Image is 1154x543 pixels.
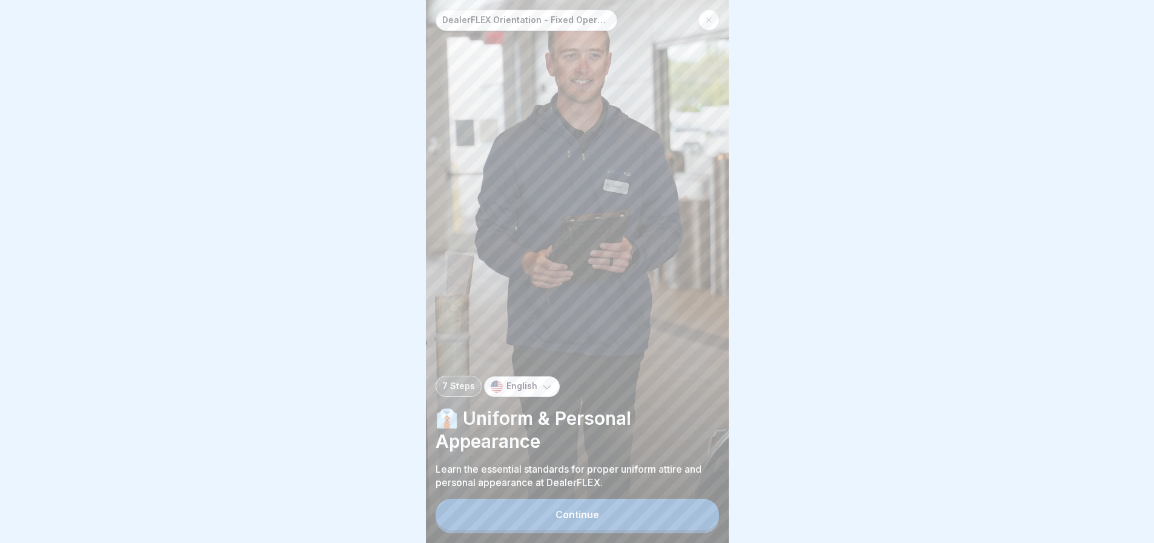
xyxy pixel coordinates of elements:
[436,462,719,489] p: Learn the essential standards for proper uniform attire and personal appearance at DealerFLEX.
[555,509,599,520] div: Continue
[506,381,537,391] p: English
[442,15,611,25] p: DealerFLEX Orientation - Fixed Operations Division
[442,381,475,391] p: 7 Steps
[436,407,719,453] p: 👔 Uniform & Personal Appearance
[491,381,503,393] img: us.svg
[436,499,719,530] button: Continue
